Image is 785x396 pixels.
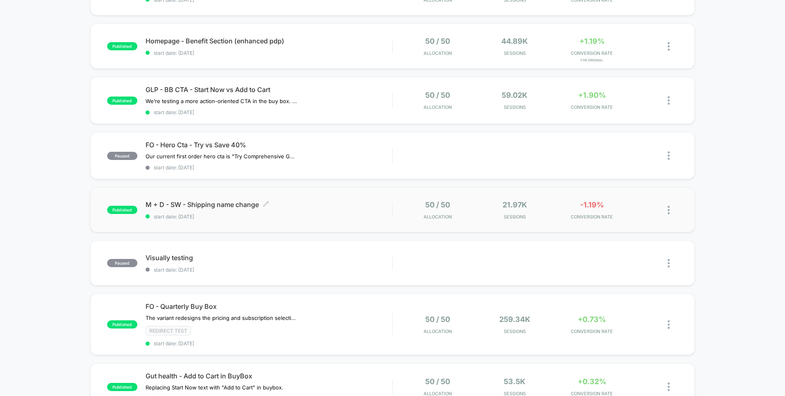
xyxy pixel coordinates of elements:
span: 50 / 50 [425,377,450,386]
span: published [107,206,137,214]
span: The variant redesigns the pricing and subscription selection interface by introducing a more stru... [146,315,297,321]
span: GLP - BB CTA - Start Now vs Add to Cart [146,85,392,94]
img: close [668,151,670,160]
span: +1.90% [578,91,606,99]
span: start date: [DATE] [146,214,392,220]
span: 44.89k [501,37,528,45]
span: 53.5k [504,377,525,386]
img: close [668,42,670,51]
span: 259.34k [499,315,530,324]
span: Gut health - Add to Cart in BuyBox [146,372,392,380]
span: Allocation [424,50,452,56]
span: published [107,97,137,105]
span: 50 / 50 [425,91,450,99]
span: start date: [DATE] [146,109,392,115]
span: start date: [DATE] [146,340,392,346]
span: 59.02k [502,91,527,99]
span: CONVERSION RATE [555,214,628,220]
span: 50 / 50 [425,200,450,209]
span: CONVERSION RATE [555,328,628,334]
img: close [668,320,670,329]
span: Allocation [424,104,452,110]
img: close [668,206,670,214]
span: published [107,42,137,50]
span: Visually testing [146,254,392,262]
span: start date: [DATE] [146,50,392,56]
span: 21.97k [502,200,527,209]
span: FO - Quarterly Buy Box [146,302,392,310]
span: Allocation [424,214,452,220]
img: close [668,382,670,391]
span: Homepage - Benefit Section (enhanced pdp) [146,37,392,45]
span: -1.19% [580,200,604,209]
span: We’re testing a more action-oriented CTA in the buy box. The current button reads “Start Now.” We... [146,98,297,104]
span: M + D - SW - Shipping name change [146,200,392,209]
span: 50 / 50 [425,315,450,324]
img: close [668,259,670,268]
span: published [107,320,137,328]
span: FO - Hero Cta - Try vs Save 40% [146,141,392,149]
span: Redirect Test [146,326,191,335]
span: published [107,383,137,391]
span: +1.19% [579,37,605,45]
span: start date: [DATE] [146,164,392,171]
span: +0.73% [578,315,606,324]
span: start date: [DATE] [146,267,392,273]
span: Our current first order hero cta is "Try Comprehensive Gummies". We are testing it against "Save ... [146,153,297,160]
span: paused [107,259,137,267]
span: 50 / 50 [425,37,450,45]
span: CONVERSION RATE [555,50,628,56]
span: Sessions [478,50,552,56]
span: Sessions [478,104,552,110]
span: Sessions [478,214,552,220]
img: close [668,96,670,105]
span: Sessions [478,328,552,334]
span: Replacing Start Now text with "Add to Cart" in buybox. [146,384,283,391]
span: CONVERSION RATE [555,104,628,110]
span: Allocation [424,328,452,334]
span: +0.32% [578,377,606,386]
span: for Original [555,58,628,62]
span: paused [107,152,137,160]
